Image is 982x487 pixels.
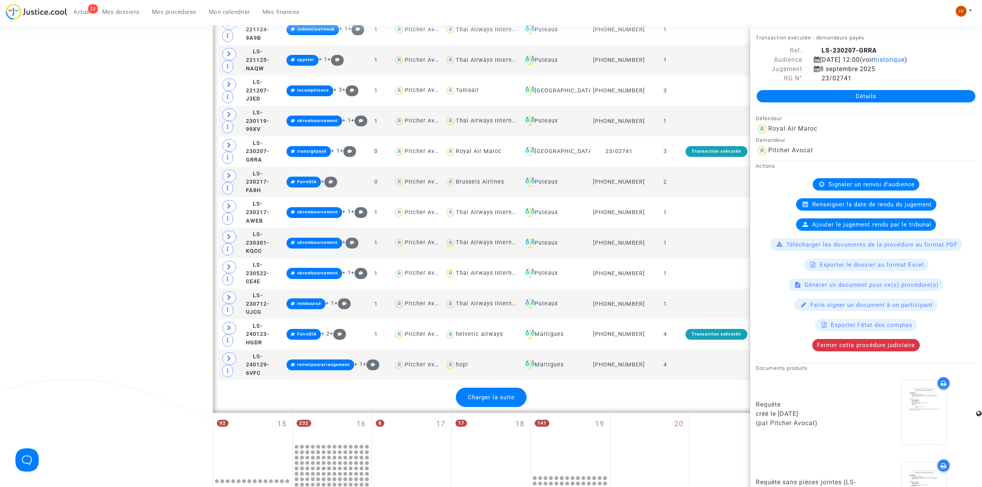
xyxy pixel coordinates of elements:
[394,207,405,218] img: icon-user.svg
[595,419,604,430] span: 19
[152,9,196,15] span: Mes procédures
[297,301,321,306] span: remboursé
[321,178,338,185] span: +
[590,289,648,319] td: [PHONE_NUMBER]
[327,56,344,63] span: +
[394,237,405,249] img: icon-user.svg
[750,65,808,74] div: Jugement
[768,125,817,132] div: Royal Air Maroc
[456,179,504,185] div: Brussels Airlines
[648,167,683,198] td: 2
[405,148,447,155] div: Pitcher Avocat
[297,27,335,32] span: indemnisationok
[522,56,588,65] div: Puteaux
[297,240,338,245] span: okremboursement
[525,299,535,308] img: icon-faciliter-sm.svg
[246,79,269,102] span: LS-221207-J3ED
[750,55,808,65] div: Audience
[590,258,648,289] td: [PHONE_NUMBER]
[246,109,269,133] span: LS-230119-99XV
[394,359,405,371] img: icon-user.svg
[394,54,405,66] img: icon-user.svg
[405,270,447,276] div: Pitcher Avocat
[331,148,340,154] span: + 1
[372,413,451,474] div: mercredi septembre 17, 8 events, click to expand
[361,106,391,136] td: 1
[525,86,535,95] img: icon-faciliter-sm.svg
[342,269,351,276] span: + 1
[354,361,363,368] span: + 1
[246,231,269,254] span: LS-230301-KQCC
[456,239,532,246] div: Thai Airways International
[522,299,588,308] div: Puteaux
[831,322,912,329] span: Exporter l'état des comptes
[805,281,939,288] span: Générer un document pour ce(s) procédure(s)
[648,319,683,350] td: 4
[522,86,588,95] div: [GEOGRAPHIC_DATA]
[333,87,342,93] span: + 3
[334,300,351,307] span: +
[522,330,588,339] div: Martigues
[246,18,269,41] span: LS-221124-9A9B
[756,116,782,121] small: Défendeur
[246,262,269,285] span: LS-230522-CE4E
[956,6,967,17] img: fc99b196863ffcca57bb8fe2645aafd9
[522,116,588,126] div: Puteaux
[436,419,445,430] span: 17
[456,300,532,307] div: Thai Airways International
[756,145,768,157] img: icon-user.svg
[246,353,269,376] span: LS-240129-6VFC
[756,163,775,169] small: Actions
[394,116,405,127] img: icon-user.svg
[525,330,535,339] img: icon-faciliter-sm.svg
[342,117,351,124] span: + 1
[590,106,648,136] td: [PHONE_NUMBER]
[102,9,140,15] span: Mes dossiers
[456,57,532,63] div: Thai Airways International
[297,362,350,367] span: renvoipourarrangement
[525,208,535,217] img: icon-faciliter-sm.svg
[405,117,447,124] div: Pitcher Avocat
[277,419,286,430] span: 15
[297,57,314,62] span: appeler
[590,45,648,75] td: [PHONE_NUMBER]
[256,6,306,18] a: Mes finances
[445,237,456,249] img: icon-user.svg
[246,48,269,72] span: LS-221125-NAQW
[394,146,405,157] img: icon-user.svg
[812,221,931,228] span: Ajouter le jugement rendu par le tribunal
[361,75,391,106] td: 1
[810,301,933,308] span: Faire signer un document à un participant
[146,6,203,18] a: Mes procédures
[522,177,588,187] div: Puteaux
[456,209,532,216] div: Thai Airways International
[808,55,963,65] div: [DATE] 12:00
[445,54,456,66] img: icon-user.svg
[445,116,456,127] img: icon-user.svg
[648,45,683,75] td: 1
[522,147,588,156] div: [GEOGRAPHIC_DATA]
[361,14,391,45] td: 1
[405,57,447,63] div: Pitcher Avocat
[515,419,525,430] span: 18
[342,208,351,215] span: + 1
[445,298,456,310] img: icon-user.svg
[814,75,852,82] span: 23/02741
[808,65,963,74] div: 8 septembre 2025
[756,137,785,143] small: Demandeur
[750,46,808,55] div: Ref.
[351,269,368,276] span: +
[756,419,860,428] div: (par Pitcher Avocat)
[326,300,334,307] span: + 1
[522,360,588,370] div: Martigues
[756,365,808,371] small: Documents produits
[522,269,588,278] div: Puteaux
[351,208,368,215] span: +
[445,24,456,35] img: icon-user.svg
[648,350,683,380] td: 4
[525,25,535,34] img: icon-faciliter-sm.svg
[590,75,648,106] td: [PHONE_NUMBER]
[297,209,338,215] span: okremboursement
[394,24,405,35] img: icon-user.svg
[445,268,456,279] img: icon-user.svg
